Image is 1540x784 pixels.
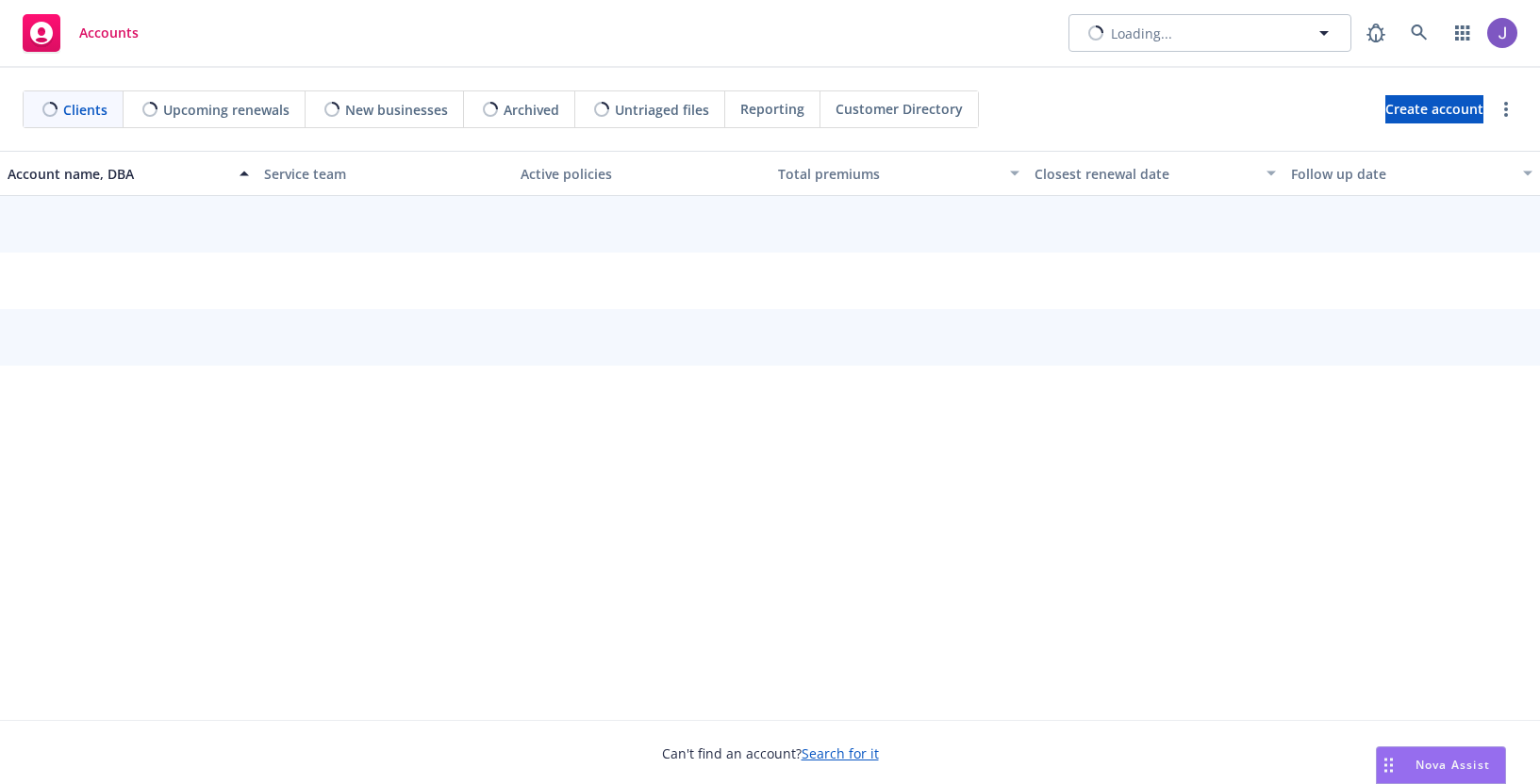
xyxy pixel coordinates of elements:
div: Account name, DBA [8,164,228,184]
button: Loading... [1068,14,1351,52]
button: Nova Assist [1376,746,1506,784]
span: Nova Assist [1416,757,1490,773]
button: Service team [257,151,513,196]
div: Service team [264,164,505,184]
button: Closest renewal date [1027,151,1283,196]
span: Can't find an account? [662,743,879,763]
span: Reporting [740,99,804,119]
a: Accounts [15,7,146,59]
img: photo [1487,18,1517,48]
span: New businesses [345,100,448,120]
span: Upcoming renewals [163,100,290,120]
div: Active policies [521,164,762,184]
button: Follow up date [1283,151,1540,196]
span: Archived [504,100,559,120]
a: more [1495,98,1517,121]
a: Create account [1385,95,1483,123]
span: Customer Directory [836,99,963,119]
span: Untriaged files [615,100,709,120]
a: Switch app [1444,14,1482,52]
div: Total premiums [778,164,999,184]
a: Report a Bug [1357,14,1395,52]
a: Search [1400,14,1438,52]
a: Search for it [802,744,879,762]
button: Total premiums [770,151,1027,196]
span: Loading... [1111,24,1172,43]
span: Accounts [79,25,139,41]
div: Closest renewal date [1035,164,1255,184]
div: Follow up date [1291,164,1512,184]
span: Create account [1385,91,1483,127]
span: Clients [63,100,108,120]
div: Drag to move [1377,747,1400,783]
button: Active policies [513,151,770,196]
